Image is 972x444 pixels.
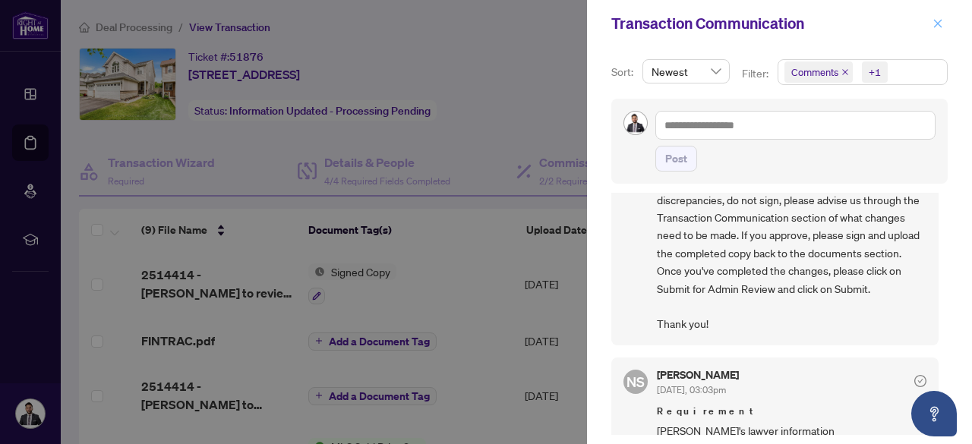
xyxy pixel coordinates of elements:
span: Newest [652,60,721,83]
span: Comments [784,61,853,83]
span: NS [626,371,645,392]
img: Profile Icon [624,112,647,134]
button: Post [655,146,697,172]
p: Sort: [611,64,636,80]
div: Transaction Communication [611,12,928,35]
span: Requirement [657,404,926,419]
h5: [PERSON_NAME] [657,370,739,380]
span: [PERSON_NAME]'s lawyer information [657,422,926,439]
span: [DATE], 03:03pm [657,384,726,395]
button: Open asap [911,391,957,436]
span: Hi [PERSON_NAME], Your trade sheet has been uploaded to the documents section, kindly download an... [657,120,926,333]
p: Filter: [742,65,771,82]
span: Comments [791,65,838,80]
span: close [933,18,943,29]
span: check-circle [914,375,926,387]
span: close [841,68,849,76]
div: +1 [869,65,881,80]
